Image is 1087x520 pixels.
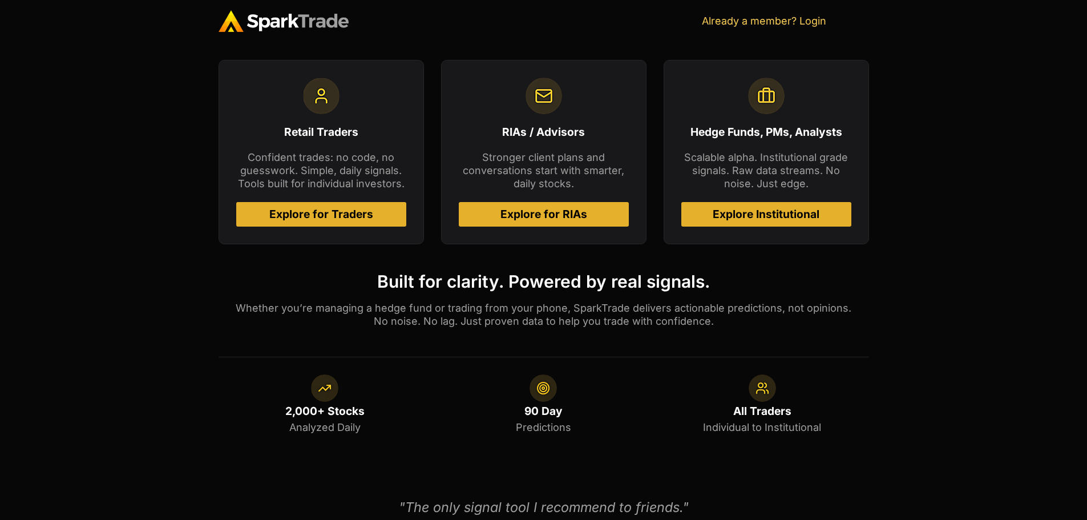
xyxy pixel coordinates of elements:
[219,273,869,290] h4: Built for clarity. Powered by real signals.
[236,202,406,227] a: Explore for Traders
[733,404,791,418] span: All Traders
[269,209,373,220] span: Explore for Traders
[437,421,650,434] p: Predictions
[219,301,869,328] p: Whether you’re managing a hedge fund or trading from your phone, SparkTrade delivers actionable p...
[284,125,358,139] span: Retail Traders
[246,497,841,517] div: "The only signal tool I recommend to friends."
[681,151,851,191] p: Scalable alpha. Institutional grade signals. Raw data streams. No noise. Just edge.
[459,151,629,191] p: Stronger client plans and conversations start with smarter, daily stocks.
[500,209,587,220] span: Explore for RIAs
[285,404,365,418] span: 2,000+ Stocks
[219,421,431,434] p: Analyzed Daily
[702,15,826,27] a: Already a member? Login
[524,404,563,418] span: 90 Day
[713,209,819,220] span: Explore Institutional
[681,202,851,227] a: Explore Institutional
[459,202,629,227] a: Explore for RIAs
[690,125,842,139] span: Hedge Funds, PMs, Analysts
[502,125,585,139] span: RIAs / Advisors
[656,421,868,434] p: Individual to Institutional
[236,151,406,191] p: Confident trades: no code, no guesswork. Simple, daily signals. Tools built for individual invest...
